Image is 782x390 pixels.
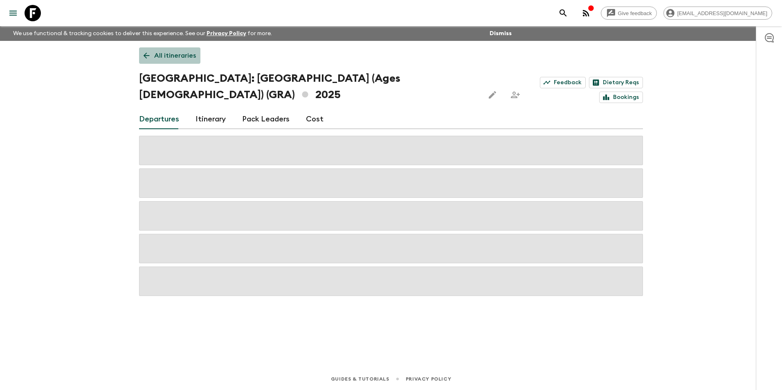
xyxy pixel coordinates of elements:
[139,47,200,64] a: All itineraries
[139,110,179,129] a: Departures
[589,77,643,88] a: Dietary Reqs
[139,70,478,103] h1: [GEOGRAPHIC_DATA]: [GEOGRAPHIC_DATA] (Ages [DEMOGRAPHIC_DATA]) (GRA) 2025
[555,5,571,21] button: search adventures
[242,110,290,129] a: Pack Leaders
[488,28,514,39] button: Dismiss
[599,92,643,103] a: Bookings
[331,374,389,383] a: Guides & Tutorials
[154,51,196,61] p: All itineraries
[663,7,772,20] div: [EMAIL_ADDRESS][DOMAIN_NAME]
[406,374,451,383] a: Privacy Policy
[484,87,501,103] button: Edit this itinerary
[207,31,246,36] a: Privacy Policy
[673,10,772,16] span: [EMAIL_ADDRESS][DOMAIN_NAME]
[507,87,524,103] span: Share this itinerary
[613,10,656,16] span: Give feedback
[10,26,275,41] p: We use functional & tracking cookies to deliver this experience. See our for more.
[601,7,657,20] a: Give feedback
[540,77,586,88] a: Feedback
[306,110,324,129] a: Cost
[195,110,226,129] a: Itinerary
[5,5,21,21] button: menu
